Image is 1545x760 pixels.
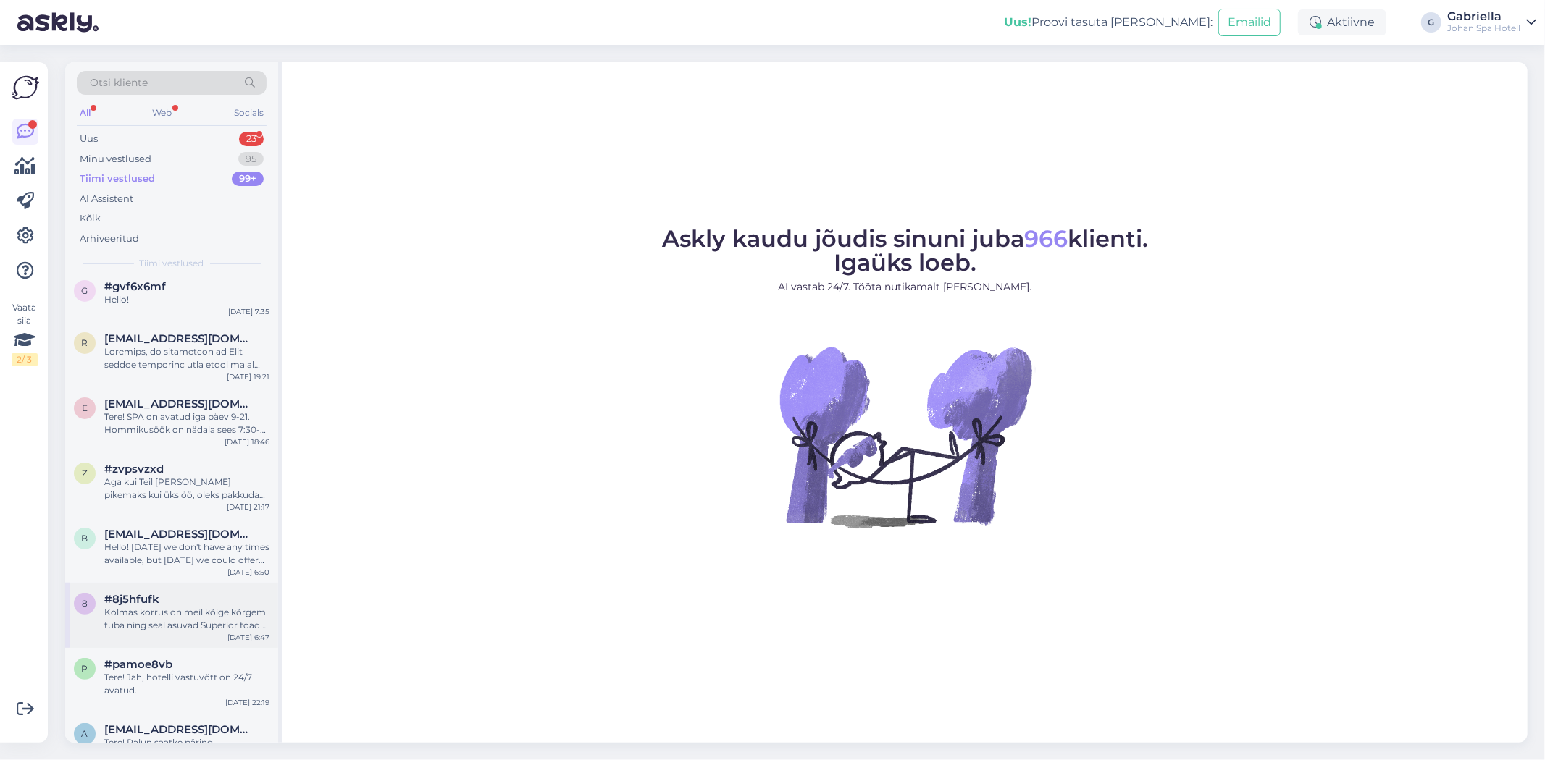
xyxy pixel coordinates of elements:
span: ene@ymca.ee [104,397,255,410]
div: Gabriella [1447,11,1520,22]
span: #zvpsvzxd [104,463,164,476]
div: Kolmas korrus on meil kõige kõrgem tuba ning seal asuvad Superior toad ja üks Junior sviit, ehk k... [104,606,269,632]
span: 966 [1024,224,1068,253]
span: Otsi kliente [90,75,148,90]
div: [DATE] 18:46 [225,436,269,447]
span: a [82,728,88,739]
div: [DATE] 7:35 [228,306,269,317]
div: Minu vestlused [80,152,151,166]
span: 8 [82,598,88,609]
span: #gvf6x6mf [104,280,166,293]
div: 99+ [232,172,264,186]
div: All [77,104,93,122]
img: Askly Logo [12,74,39,101]
div: Arhiveeritud [80,232,139,246]
button: Emailid [1218,9,1281,36]
div: Web [150,104,175,122]
img: No Chat active [775,306,1036,567]
span: rio.steffi@gmail.com [104,332,255,345]
div: Proovi tasuta [PERSON_NAME]: [1004,14,1213,31]
div: Uus [80,132,98,146]
div: 23 [239,132,264,146]
div: [DATE] 6:47 [227,632,269,643]
div: Kõik [80,211,101,226]
div: [DATE] 22:19 [225,697,269,708]
div: 2 / 3 [12,353,38,366]
div: Tiimi vestlused [80,172,155,186]
b: Uus! [1004,15,1031,29]
span: Askly kaudu jõudis sinuni juba klienti. Igaüks loeb. [662,224,1148,276]
span: g [82,285,88,296]
div: [DATE] 6:50 [227,567,269,578]
div: Johan Spa Hotell [1447,22,1520,34]
div: [DATE] 19:21 [227,371,269,382]
span: #8j5hfufk [104,593,159,606]
span: e [82,402,88,413]
a: GabriellaJohan Spa Hotell [1447,11,1536,34]
div: G [1421,12,1441,33]
div: Loremips, do sitametcon ad Elit seddoe temporinc utla etdol ma al enimadminim veniamqui nost exer... [104,345,269,371]
div: [DATE] 21:17 [227,502,269,512]
div: AI Assistent [80,192,133,206]
div: Vaata siia [12,301,38,366]
div: Aktiivne [1298,9,1386,35]
span: beatekr@gmail.com [104,528,255,541]
span: z [82,468,88,478]
p: AI vastab 24/7. Tööta nutikamalt [PERSON_NAME]. [662,279,1148,295]
div: 95 [238,152,264,166]
span: aadlaky@gmail.com [104,723,255,736]
div: Tere! Jah, hotelli vastuvõtt on 24/7 avatud. [104,671,269,697]
div: Socials [231,104,267,122]
span: Tiimi vestlused [140,257,204,270]
div: Hello! [DATE] we don't have any times available, but [DATE] we could offer times for massages at ... [104,541,269,567]
div: Aga kui Teil [PERSON_NAME] pikemaks kui üks öö, oleks pakkuda kahe toalist apartmenti. [104,476,269,502]
div: Hello! [104,293,269,306]
span: p [82,663,88,674]
div: Tere! SPA on avatud iga päev 9-21. Hommikusöök on nädala sees 7:30-10, nädalavahetuseti 7:30-11. ... [104,410,269,436]
span: r [82,337,88,348]
span: b [82,533,88,544]
span: #pamoe8vb [104,658,172,671]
